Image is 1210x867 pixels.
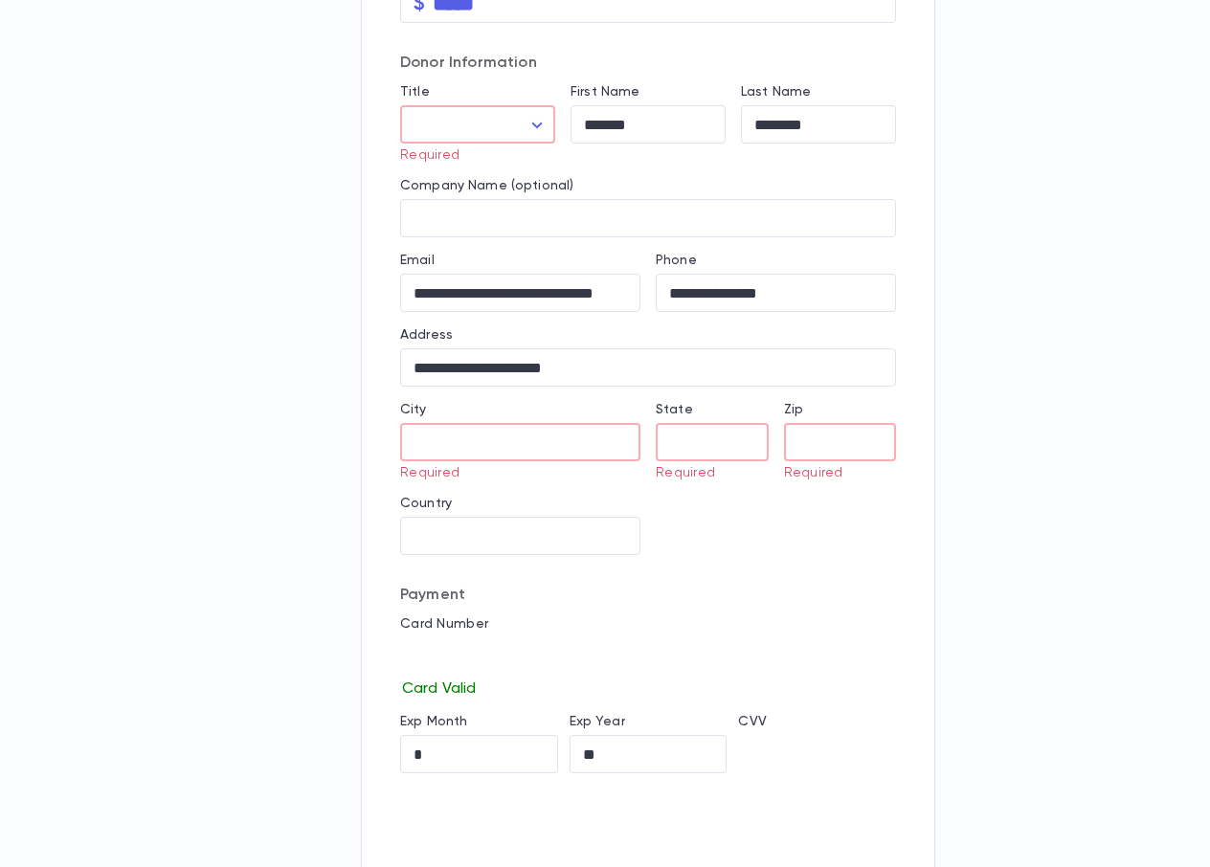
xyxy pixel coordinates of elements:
[656,465,755,480] p: Required
[400,147,542,163] p: Required
[784,402,803,417] label: Zip
[784,465,884,480] p: Required
[400,714,467,729] label: Exp Month
[400,84,430,100] label: Title
[741,84,811,100] label: Last Name
[400,54,896,73] p: Donor Information
[400,327,453,343] label: Address
[400,637,896,676] iframe: card
[400,676,896,699] p: Card Valid
[571,84,639,100] label: First Name
[400,178,573,193] label: Company Name (optional)
[400,253,435,268] label: Email
[400,402,427,417] label: City
[656,253,697,268] label: Phone
[400,586,896,605] p: Payment
[656,402,693,417] label: State
[400,465,627,480] p: Required
[570,714,625,729] label: Exp Year
[400,616,896,632] p: Card Number
[738,714,896,729] p: CVV
[738,735,896,773] iframe: cvv
[400,496,452,511] label: Country
[400,106,555,144] div: ​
